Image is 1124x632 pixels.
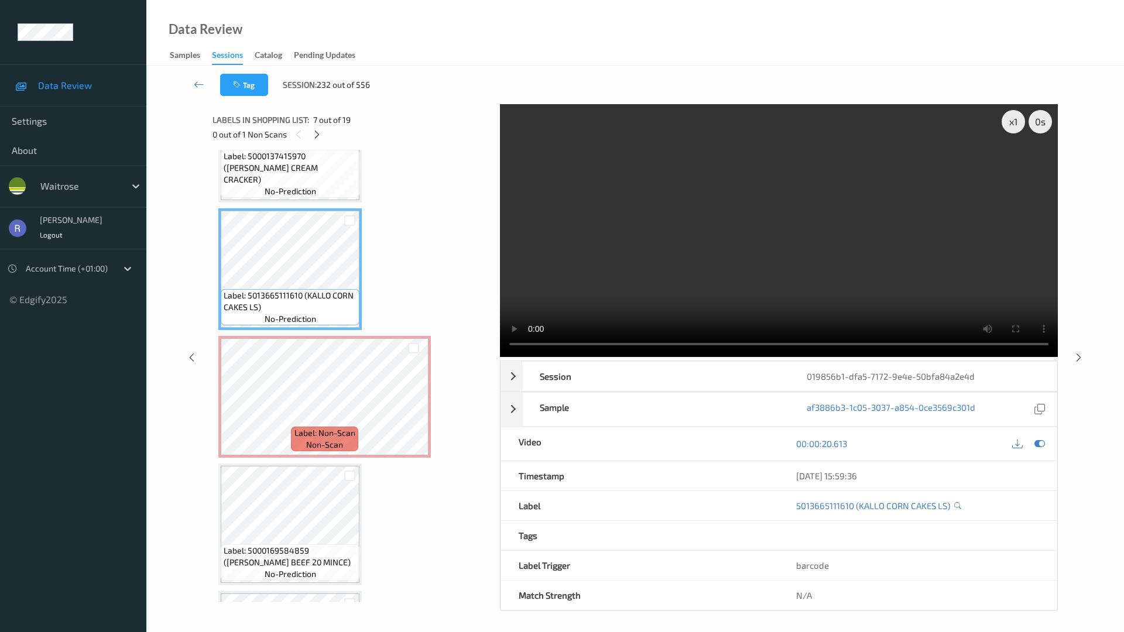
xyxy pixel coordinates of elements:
[294,47,367,64] a: Pending Updates
[313,114,351,126] span: 7 out of 19
[170,47,212,64] a: Samples
[317,79,370,91] span: 232 out of 556
[255,47,294,64] a: Catalog
[213,114,309,126] span: Labels in shopping list:
[265,568,316,580] span: no-prediction
[170,49,200,64] div: Samples
[224,290,357,313] span: Label: 5013665111610 (KALLO CORN CAKES LS)
[501,551,779,580] div: Label Trigger
[796,438,847,449] a: 00:00:20.613
[779,581,1057,610] div: N/A
[306,439,343,451] span: non-scan
[169,23,242,35] div: Data Review
[501,491,779,520] div: Label
[283,79,317,91] span: Session:
[265,313,316,325] span: no-prediction
[789,362,1057,391] div: 019856b1-dfa5-7172-9e4e-50bfa84a2e4d
[796,500,950,511] a: 5013665111610 (KALLO CORN CAKES LS)
[212,49,243,65] div: Sessions
[522,362,790,391] div: Session
[796,470,1039,482] div: [DATE] 15:59:36
[265,186,316,197] span: no-prediction
[501,461,779,490] div: Timestamp
[1029,110,1052,133] div: 0 s
[224,150,357,186] span: Label: 5000137415970 ([PERSON_NAME] CREAM CRACKER)
[501,392,1057,427] div: Sampleaf3886b3-1c05-3037-a854-0ce3569c301d
[294,427,355,439] span: Label: Non-Scan
[501,581,779,610] div: Match Strength
[501,427,779,461] div: Video
[224,545,357,568] span: Label: 5000169584859 ([PERSON_NAME] BEEF 20 MINCE)
[501,521,779,550] div: Tags
[213,127,492,142] div: 0 out of 1 Non Scans
[255,49,282,64] div: Catalog
[1002,110,1025,133] div: x 1
[501,361,1057,391] div: Session019856b1-dfa5-7172-9e4e-50bfa84a2e4d
[212,47,255,65] a: Sessions
[220,74,268,96] button: Tag
[807,401,975,417] a: af3886b3-1c05-3037-a854-0ce3569c301d
[779,551,1057,580] div: barcode
[294,49,355,64] div: Pending Updates
[522,393,790,426] div: Sample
